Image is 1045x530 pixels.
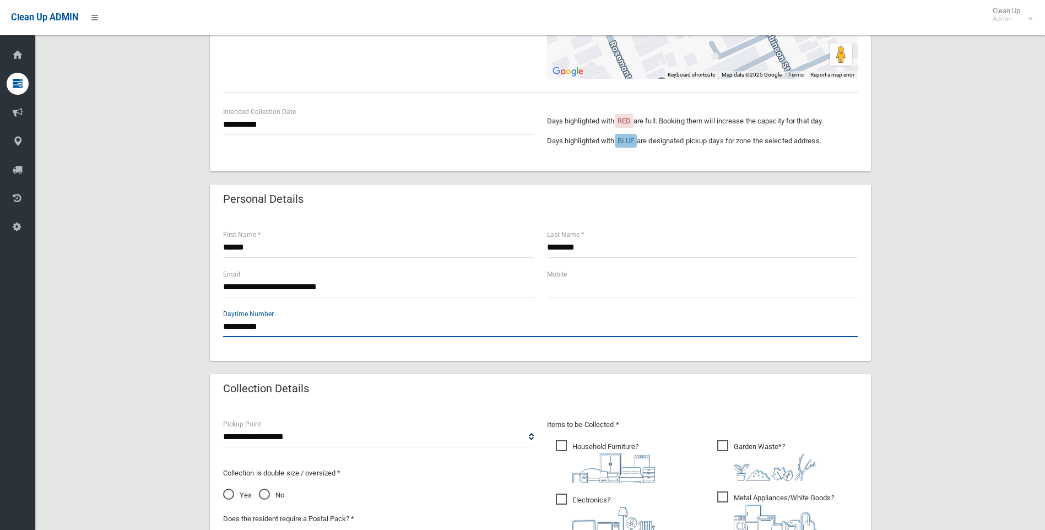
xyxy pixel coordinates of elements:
header: Collection Details [210,378,322,399]
i: ? [572,442,655,483]
button: Drag Pegman onto the map to open Street View [830,44,852,66]
p: Collection is double size / oversized * [223,467,534,480]
i: ? [734,442,816,481]
header: Personal Details [210,188,317,210]
span: Map data ©2025 Google [722,72,782,78]
a: Open this area in Google Maps (opens a new window) [550,64,586,79]
img: Google [550,64,586,79]
span: Clean Up [987,7,1031,23]
label: Does the resident require a Postal Pack? * [223,512,354,526]
span: RED [618,117,631,125]
span: Clean Up ADMIN [11,12,78,23]
span: Yes [223,489,252,502]
span: Household Furniture [556,440,655,483]
span: No [259,489,284,502]
button: Keyboard shortcuts [668,71,715,79]
span: BLUE [618,137,634,145]
img: 4fd8a5c772b2c999c83690221e5242e0.png [734,453,816,481]
span: Garden Waste* [717,440,816,481]
p: Days highlighted with are designated pickup days for zone the selected address. [547,134,858,148]
p: Items to be Collected * [547,418,858,431]
p: Days highlighted with are full. Booking them will increase the capacity for that day. [547,115,858,128]
a: Report a map error [810,72,854,78]
img: aa9efdbe659d29b613fca23ba79d85cb.png [572,453,655,483]
a: Terms (opens in new tab) [788,72,804,78]
small: Admin [993,15,1020,23]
